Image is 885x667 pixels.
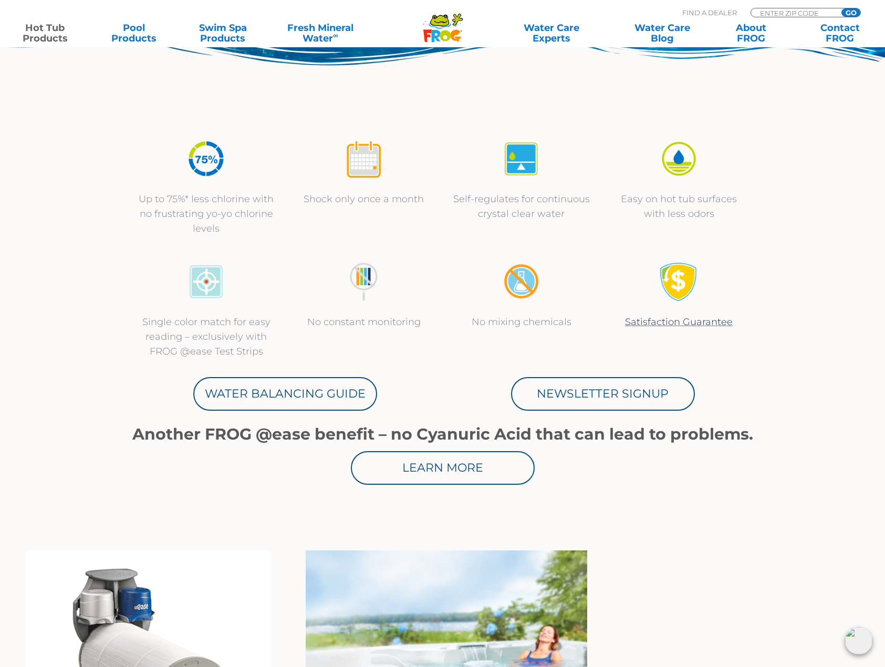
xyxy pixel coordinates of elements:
[682,8,737,17] p: Find A Dealer
[186,139,226,179] img: icon-atease-75percent-less
[659,139,699,179] img: icon-atease-easy-on
[296,192,432,206] p: Shock only once a month
[99,23,169,44] a: PoolProducts
[759,8,830,17] input: Zip Code Form
[188,23,257,44] a: Swim SpaProducts
[496,23,608,44] a: Water CareExperts
[11,23,80,44] a: Hot TubProducts
[193,377,377,411] a: Water Balancing Guide
[344,262,383,301] img: no-constant-monitoring1
[344,139,383,179] img: icon-atease-shock-once
[186,262,226,301] img: icon-atease-color-match
[659,262,699,301] img: Satisfaction Guarantee Icon
[453,192,590,221] p: Self-regulates for continuous crystal clear water
[511,377,695,411] a: Newsletter Signup
[453,315,590,329] p: No mixing chemicals
[628,23,697,44] a: Water CareBlog
[845,627,872,654] img: openIcon
[502,139,541,179] img: icon-atease-self-regulates
[128,425,758,443] h1: Another FROG @ease benefit – no Cyanuric Acid that can lead to problems.
[277,23,364,44] a: Fresh MineralWater∞
[841,8,860,17] input: GO
[716,23,786,44] a: AboutFROG
[611,192,747,221] p: Easy on hot tub surfaces with less odors
[625,316,733,328] a: Satisfaction Guarantee
[502,262,541,301] img: no-mixing1
[138,192,275,236] p: Up to 75%* less chlorine with no frustrating yo-yo chlorine levels
[805,23,874,44] a: ContactFROG
[138,315,275,359] p: Single color match for easy reading – exclusively with FROG @ease Test Strips
[296,315,432,329] p: No constant monitoring
[351,451,535,485] a: Learn More
[333,31,338,39] sup: ∞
